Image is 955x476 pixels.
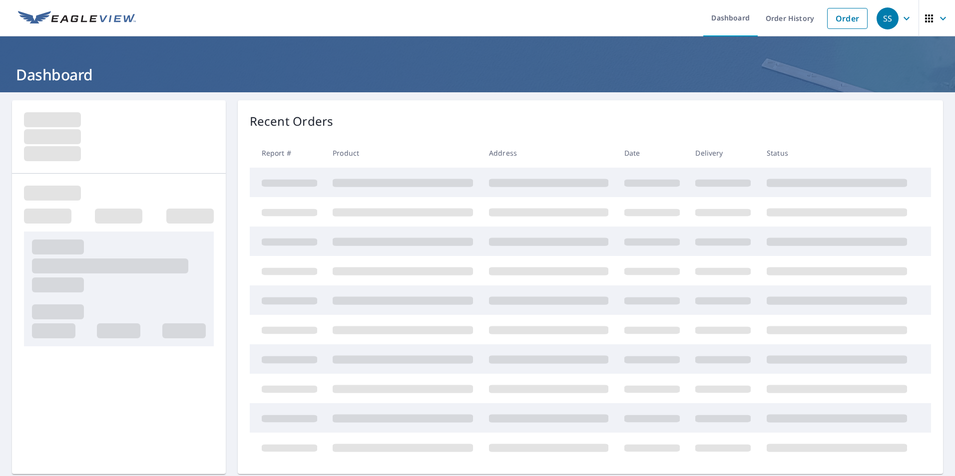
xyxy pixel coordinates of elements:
p: Recent Orders [250,112,334,130]
th: Product [325,138,481,168]
img: EV Logo [18,11,136,26]
h1: Dashboard [12,64,943,85]
th: Report # [250,138,325,168]
th: Address [481,138,616,168]
th: Delivery [687,138,759,168]
div: SS [877,7,899,29]
th: Date [616,138,688,168]
th: Status [759,138,915,168]
a: Order [827,8,868,29]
